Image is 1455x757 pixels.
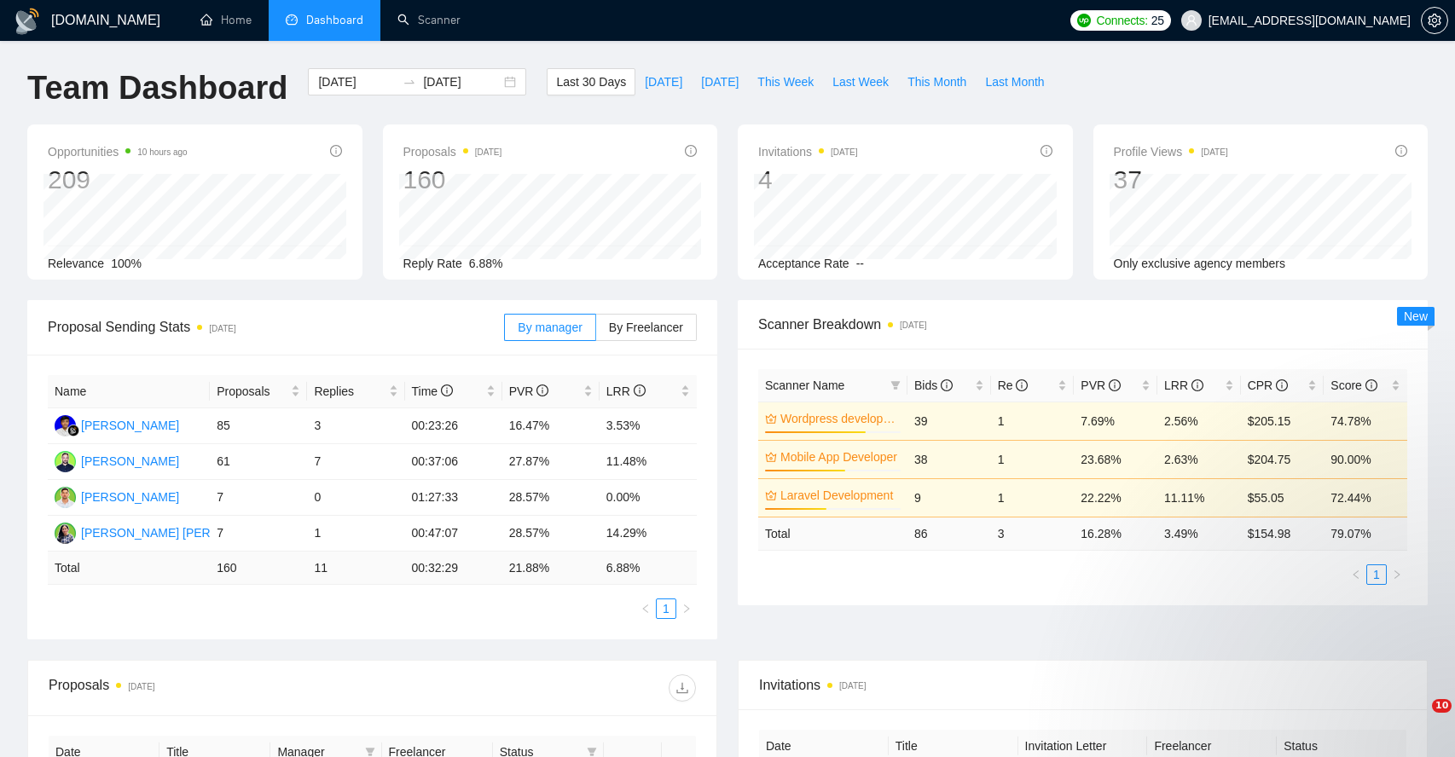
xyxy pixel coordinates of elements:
span: Profile Views [1114,142,1228,162]
div: Proposals [49,674,373,702]
a: FR[PERSON_NAME] [55,418,179,431]
span: dashboard [286,14,298,26]
td: 28.57% [502,480,600,516]
a: 1 [1367,565,1386,584]
span: user [1185,14,1197,26]
div: 4 [758,164,858,196]
span: Connects: [1096,11,1147,30]
td: 2.63% [1157,440,1241,478]
div: 160 [403,164,502,196]
span: Bids [914,378,953,392]
button: right [1387,564,1407,585]
td: 00:47:07 [405,516,502,552]
button: Last 30 Days [547,68,635,95]
td: 22.22% [1074,478,1157,517]
li: 1 [1366,564,1387,585]
td: 1 [991,402,1075,440]
span: Proposals [403,142,502,162]
span: Dashboard [306,13,363,27]
span: This Month [907,72,966,91]
span: Scanner Breakdown [758,314,1407,335]
span: to [403,75,416,89]
span: Only exclusive agency members [1114,257,1286,270]
span: info-circle [1395,145,1407,157]
td: 1 [991,440,1075,478]
td: $55.05 [1241,478,1325,517]
li: Next Page [1387,564,1407,585]
time: [DATE] [839,681,866,691]
button: setting [1421,7,1448,34]
span: 25 [1151,11,1164,30]
span: right [1392,569,1402,580]
td: 3.53% [600,408,697,444]
button: left [1346,564,1366,585]
td: 7 [210,516,307,552]
iframe: Intercom live chat [1397,699,1438,740]
span: PVR [1081,378,1121,392]
span: -- [856,257,864,270]
img: upwork-logo.png [1077,14,1091,27]
td: 23.68% [1074,440,1157,478]
td: 00:37:06 [405,444,502,480]
span: Scanner Name [765,378,844,392]
td: Total [48,552,210,585]
h1: Team Dashboard [27,68,287,108]
img: FR [55,415,76,436]
a: Mobile App Developer [780,448,897,466]
span: filter [887,373,904,398]
time: 10 hours ago [137,147,187,157]
div: [PERSON_NAME] [81,488,179,506]
span: info-circle [634,384,646,396]
span: Proposals [217,382,287,401]
a: setting [1421,14,1448,27]
button: [DATE] [635,68,692,95]
span: By Freelancer [609,321,683,334]
time: [DATE] [209,324,235,333]
a: Laravel Development [780,486,897,505]
button: This Month [898,68,976,95]
button: Last Week [823,68,898,95]
span: info-circle [441,384,453,396]
td: 00:32:29 [405,552,502,585]
td: 27.87% [502,444,600,480]
span: LRR [606,384,646,398]
td: 0.00% [600,480,697,516]
th: Replies [307,375,404,408]
td: 1 [991,478,1075,517]
td: 28.57% [502,516,600,552]
time: [DATE] [831,147,857,157]
td: 11 [307,552,404,585]
input: End date [423,72,501,91]
span: filter [890,380,901,390]
td: 21.88 % [502,552,600,585]
div: 37 [1114,164,1228,196]
td: 11.11% [1157,478,1241,517]
td: $204.75 [1241,440,1325,478]
td: 3 [307,408,404,444]
span: Last Week [832,72,889,91]
td: 2.56% [1157,402,1241,440]
td: 3 [991,517,1075,550]
td: 7.69% [1074,402,1157,440]
td: 3.49 % [1157,517,1241,550]
span: [DATE] [701,72,739,91]
time: [DATE] [900,321,926,330]
span: Last Month [985,72,1044,91]
time: [DATE] [128,682,154,691]
span: Acceptance Rate [758,257,849,270]
span: setting [1422,14,1447,27]
span: Relevance [48,257,104,270]
span: Reply Rate [403,257,462,270]
span: info-circle [1016,379,1028,391]
td: 38 [907,440,991,478]
img: SS [55,523,76,544]
td: 61 [210,444,307,480]
span: By manager [518,321,582,334]
a: AC[PERSON_NAME] [55,489,179,503]
th: Proposals [210,375,307,408]
td: 90.00% [1324,440,1407,478]
button: Last Month [976,68,1053,95]
div: [PERSON_NAME] [PERSON_NAME] [81,523,281,542]
td: 16.47% [502,408,600,444]
td: 79.07 % [1324,517,1407,550]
